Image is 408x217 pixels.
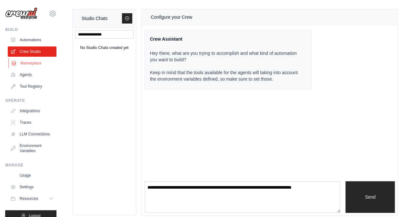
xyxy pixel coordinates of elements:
a: Environment Variables [8,141,56,156]
a: Tool Registry [8,81,56,92]
a: Automations [8,35,56,45]
a: Crew Studio [8,46,56,57]
span: Resources [20,196,38,201]
div: Configure your Crew [151,13,192,21]
button: Send [345,181,395,213]
a: LLM Connections [8,129,56,139]
button: Resources [8,193,56,204]
img: Logo [5,7,37,20]
div: Crew Assistant [150,36,298,42]
div: No Studio Chats created yet [80,44,128,52]
div: Build [5,27,56,32]
a: Traces [8,117,56,128]
a: Settings [8,182,56,192]
div: Manage [5,163,56,168]
div: Operate [5,98,56,103]
a: Agents [8,70,56,80]
a: Usage [8,170,56,181]
a: Integrations [8,106,56,116]
a: Marketplace [8,58,57,68]
div: Studio Chats [82,15,107,22]
p: Hey there, what are you trying to accomplish and what kind of automation you want to build? Keep ... [150,50,298,82]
